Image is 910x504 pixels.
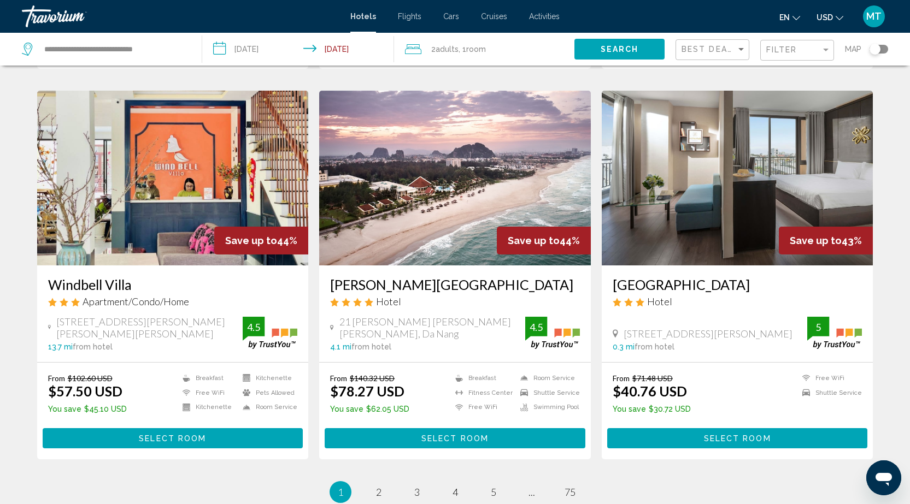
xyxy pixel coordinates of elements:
span: en [779,13,790,22]
span: from hotel [635,342,674,351]
img: trustyou-badge.svg [807,317,862,349]
button: Select Room [607,428,868,448]
span: From [613,373,630,383]
span: ... [529,486,535,498]
div: 5 [807,321,829,334]
span: Best Deals [682,45,739,54]
img: Hotel image [602,91,873,265]
span: You save [48,405,81,413]
li: Shuttle Service [515,388,580,398]
a: Travorium [22,5,339,27]
span: [STREET_ADDRESS][PERSON_NAME] [624,328,792,340]
div: 43% [779,227,873,254]
ul: Pagination [37,481,873,503]
button: Toggle map [861,44,888,54]
span: Save up to [790,235,842,246]
div: 4 star Hotel [330,295,580,307]
li: Room Service [237,402,297,412]
del: $102.60 USD [68,373,113,383]
a: Flights [398,12,421,21]
ins: $57.50 USD [48,383,122,399]
span: from hotel [351,342,391,351]
ins: $40.76 USD [613,383,687,399]
button: Change currency [817,9,843,25]
span: 4.1 mi [330,342,351,351]
a: [GEOGRAPHIC_DATA] [613,276,862,293]
li: Free WiFi [797,373,862,383]
span: You save [330,405,363,413]
span: 2 [431,41,459,57]
li: Breakfast [177,373,237,383]
li: Pets Allowed [237,388,297,398]
span: Select Room [139,434,206,443]
button: Search [574,39,665,59]
span: 21 [PERSON_NAME] [PERSON_NAME] [PERSON_NAME], Da Nang [339,316,525,340]
div: 44% [497,227,591,254]
span: 4 [453,486,458,498]
a: Activities [529,12,560,21]
li: Breakfast [450,373,515,383]
div: 3 star Hotel [613,295,862,307]
button: Select Room [43,428,303,448]
span: Select Room [421,434,489,443]
li: Fitness Center [450,388,515,398]
img: Hotel image [37,91,309,265]
span: Search [601,45,639,54]
del: $71.48 USD [632,373,673,383]
span: Save up to [508,235,560,246]
img: trustyou-badge.svg [243,317,297,349]
span: 2 [376,486,381,498]
span: Filter [766,45,797,54]
li: Shuttle Service [797,388,862,398]
iframe: Button to launch messaging window [866,460,901,495]
p: $45.10 USD [48,405,127,413]
span: From [48,373,65,383]
span: Select Room [704,434,771,443]
li: Free WiFi [177,388,237,398]
span: Map [845,41,861,57]
span: You save [613,405,646,413]
a: Cars [443,12,459,21]
span: Room [466,45,486,54]
span: from hotel [73,342,113,351]
button: Change language [779,9,800,25]
a: [PERSON_NAME][GEOGRAPHIC_DATA] [330,276,580,293]
span: Save up to [225,235,277,246]
li: Room Service [515,373,580,383]
a: Hotels [350,12,376,21]
p: $62.05 USD [330,405,409,413]
a: Select Room [43,431,303,443]
li: Free WiFi [450,402,515,412]
span: 75 [565,486,576,498]
li: Kitchenette [237,373,297,383]
span: Hotel [647,295,672,307]
span: 1 [338,486,343,498]
img: trustyou-badge.svg [525,317,580,349]
span: Apartment/Condo/Home [83,295,189,307]
li: Kitchenette [177,402,237,412]
button: Check-in date: Nov 9, 2025 Check-out date: Nov 11, 2025 [202,33,394,66]
span: Hotel [376,295,401,307]
a: Windbell Villa [48,276,298,293]
div: 4.5 [243,321,265,334]
del: $140.32 USD [350,373,395,383]
img: Hotel image [319,91,591,265]
div: 3 star Apartment [48,295,298,307]
mat-select: Sort by [682,45,746,55]
button: Select Room [325,428,585,448]
span: USD [817,13,833,22]
span: Cruises [481,12,507,21]
a: Select Room [325,431,585,443]
span: From [330,373,347,383]
span: Adults [436,45,459,54]
div: 4.5 [525,321,547,334]
li: Swimming Pool [515,402,580,412]
span: 0.3 mi [613,342,635,351]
